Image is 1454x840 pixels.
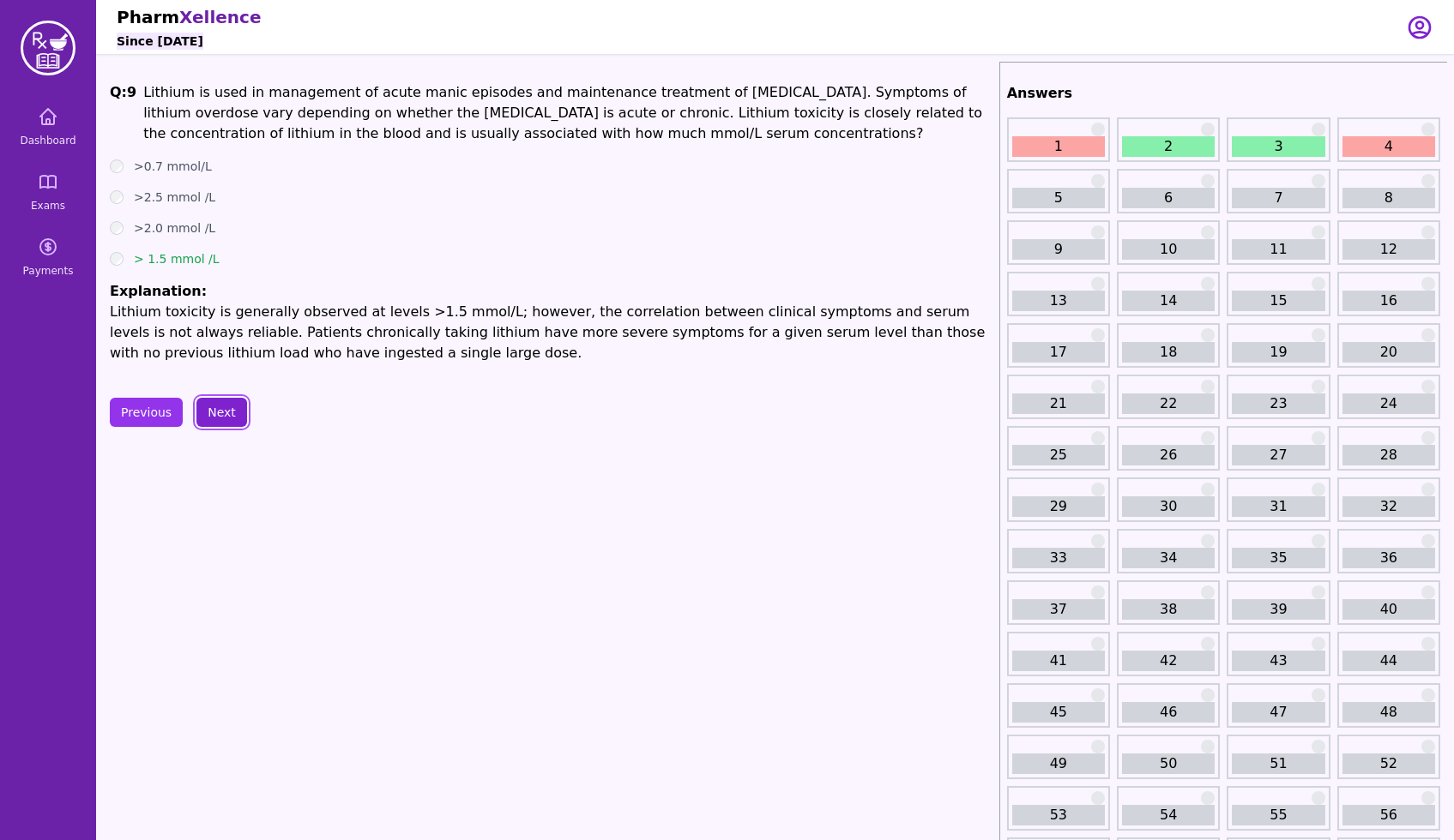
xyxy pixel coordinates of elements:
span: Explanation: [110,283,207,299]
a: 36 [1342,548,1435,568]
span: Pharm [117,7,179,27]
a: 20 [1342,342,1435,363]
span: Exams [31,199,65,213]
a: 15 [1232,291,1324,311]
a: 13 [1012,291,1105,311]
span: Xellence [179,7,261,27]
button: Previous [110,398,183,427]
a: 44 [1342,651,1435,671]
a: 18 [1122,342,1215,363]
a: 37 [1012,599,1105,620]
a: 9 [1012,239,1105,260]
a: 41 [1012,651,1105,671]
a: 54 [1122,805,1215,825]
a: 14 [1122,291,1215,311]
a: 26 [1122,445,1215,465]
a: 46 [1122,702,1215,723]
a: 4 [1342,136,1435,157]
a: 33 [1012,548,1105,568]
a: 40 [1342,599,1435,620]
span: Payments [23,264,74,278]
img: PharmXellence Logo [21,21,75,75]
a: 56 [1342,805,1435,825]
a: 19 [1232,342,1324,363]
a: 29 [1012,496,1105,517]
a: 30 [1122,496,1215,517]
a: 49 [1012,753,1105,774]
a: 1 [1012,136,1105,157]
a: 25 [1012,445,1105,465]
a: 24 [1342,393,1435,414]
a: 17 [1012,342,1105,363]
a: 22 [1122,393,1215,414]
a: 42 [1122,651,1215,671]
a: 12 [1342,239,1435,260]
label: > 1.5 mmol /L [134,250,220,267]
h1: Q: 9 [110,82,136,144]
a: 2 [1122,136,1215,157]
a: 3 [1232,136,1324,157]
a: 32 [1342,496,1435,517]
a: Payments [7,226,89,288]
a: 28 [1342,445,1435,465]
a: Exams [7,161,89,223]
label: >2.5 mmol /L [134,189,215,206]
a: 38 [1122,599,1215,620]
a: 31 [1232,496,1324,517]
p: Lithium is used in management of acute manic episodes and maintenance treatment of [MEDICAL_DATA]... [143,82,992,144]
a: 16 [1342,291,1435,311]
a: 53 [1012,805,1105,825]
h2: Answers [1007,83,1440,104]
a: Dashboard [7,96,89,158]
a: 7 [1232,188,1324,208]
p: Lithium toxicity is generally observed at levels >1.5 mmol/L; however, the correlation between cl... [110,302,992,363]
a: 39 [1232,599,1324,620]
a: 6 [1122,188,1215,208]
label: >0.7 mmol/L [134,158,212,175]
span: Dashboard [20,134,75,147]
a: 45 [1012,702,1105,723]
a: 35 [1232,548,1324,568]
a: 47 [1232,702,1324,723]
a: 51 [1232,753,1324,774]
button: Next [196,398,247,427]
a: 23 [1232,393,1324,414]
a: 27 [1232,445,1324,465]
a: 11 [1232,239,1324,260]
label: >2.0 mmol /L [134,219,215,237]
a: 34 [1122,548,1215,568]
a: 10 [1122,239,1215,260]
a: 5 [1012,188,1105,208]
a: 21 [1012,393,1105,414]
a: 55 [1232,805,1324,825]
a: 8 [1342,188,1435,208]
h6: Since [DATE] [117,33,203,50]
a: 52 [1342,753,1435,774]
a: 43 [1232,651,1324,671]
a: 48 [1342,702,1435,723]
a: 50 [1122,753,1215,774]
